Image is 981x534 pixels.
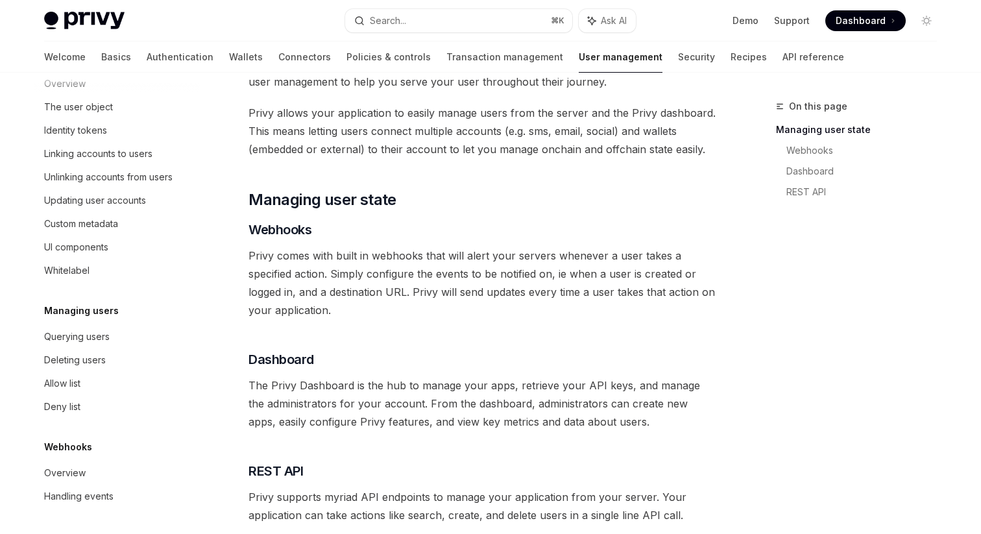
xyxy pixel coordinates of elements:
span: REST API [248,462,303,480]
a: Transaction management [446,42,563,73]
a: Security [678,42,715,73]
div: Deleting users [44,352,106,368]
div: Unlinking accounts from users [44,169,173,185]
a: Linking accounts to users [34,142,200,165]
a: REST API [786,182,947,202]
div: Allow list [44,376,80,391]
h5: Webhooks [44,439,92,455]
a: Unlinking accounts from users [34,165,200,189]
a: Basics [101,42,131,73]
a: Demo [733,14,758,27]
span: Understanding your user lifecycle is essential to crafting incredible products. Privy enables use... [248,55,716,91]
span: On this page [789,99,847,114]
a: Wallets [229,42,263,73]
a: Whitelabel [34,259,200,282]
button: Toggle dark mode [916,10,937,31]
a: Recipes [731,42,767,73]
a: The user object [34,95,200,119]
a: Support [774,14,810,27]
span: Privy comes with built in webhooks that will alert your servers whenever a user takes a specified... [248,247,716,319]
img: light logo [44,12,125,30]
a: Policies & controls [346,42,431,73]
div: Custom metadata [44,216,118,232]
a: Updating user accounts [34,189,200,212]
div: Overview [44,465,86,481]
div: Updating user accounts [44,193,146,208]
span: Privy allows your application to easily manage users from the server and the Privy dashboard. Thi... [248,104,716,158]
div: The user object [44,99,113,115]
a: Webhooks [786,140,947,161]
button: Ask AI [579,9,636,32]
div: Deny list [44,399,80,415]
a: Deny list [34,395,200,419]
a: User management [579,42,662,73]
a: Welcome [44,42,86,73]
a: Identity tokens [34,119,200,142]
div: Search... [370,13,406,29]
a: Dashboard [825,10,906,31]
a: Deleting users [34,348,200,372]
div: Querying users [44,329,110,345]
a: Connectors [278,42,331,73]
a: Managing user state [776,119,947,140]
span: Privy supports myriad API endpoints to manage your application from your server. Your application... [248,488,716,524]
div: Identity tokens [44,123,107,138]
button: Search...⌘K [345,9,572,32]
div: Handling events [44,489,114,504]
a: Overview [34,461,200,485]
a: UI components [34,236,200,259]
h5: Managing users [44,303,119,319]
div: Linking accounts to users [44,146,152,162]
span: Dashboard [248,350,314,369]
div: Whitelabel [44,263,90,278]
span: Managing user state [248,189,396,210]
a: Custom metadata [34,212,200,236]
a: Handling events [34,485,200,508]
span: The Privy Dashboard is the hub to manage your apps, retrieve your API keys, and manage the admini... [248,376,716,431]
div: UI components [44,239,108,255]
span: Webhooks [248,221,311,239]
a: Querying users [34,325,200,348]
a: API reference [782,42,844,73]
span: Dashboard [836,14,886,27]
a: Dashboard [786,161,947,182]
a: Allow list [34,372,200,395]
span: Ask AI [601,14,627,27]
span: ⌘ K [551,16,564,26]
a: Authentication [147,42,213,73]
